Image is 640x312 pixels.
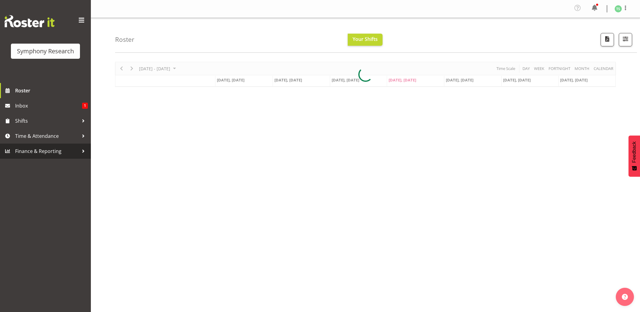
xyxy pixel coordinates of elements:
span: Your Shifts [353,36,378,42]
span: Feedback [632,141,637,163]
img: help-xxl-2.png [622,294,628,300]
h4: Roster [115,36,134,43]
img: tanya-stebbing1954.jpg [615,5,622,12]
img: Rosterit website logo [5,15,55,27]
div: Symphony Research [17,47,74,56]
span: Inbox [15,101,82,110]
span: 1 [82,103,88,109]
span: Shifts [15,116,79,125]
button: Your Shifts [348,34,383,46]
span: Time & Attendance [15,131,79,141]
button: Feedback - Show survey [628,135,640,177]
button: Download a PDF of the roster according to the set date range. [601,33,614,46]
span: Roster [15,86,88,95]
span: Finance & Reporting [15,147,79,156]
button: Filter Shifts [619,33,632,46]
